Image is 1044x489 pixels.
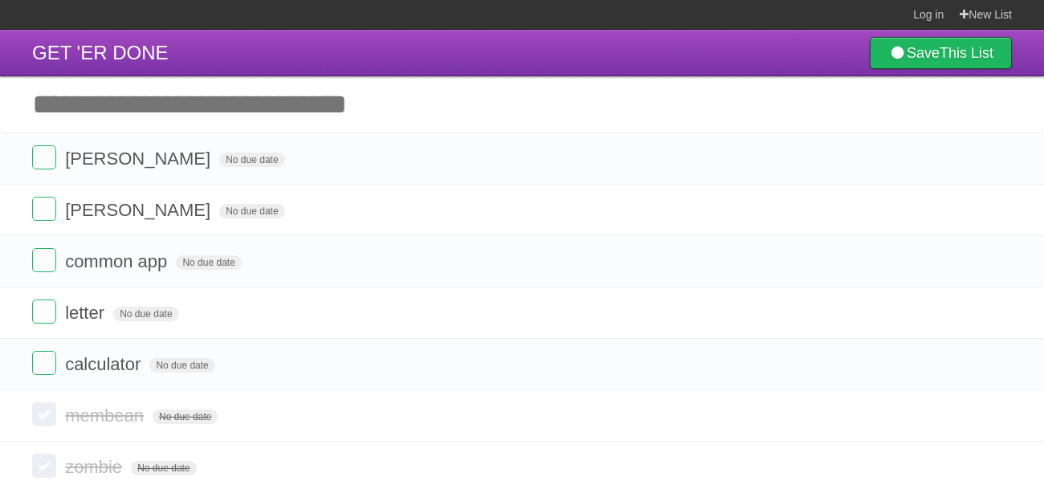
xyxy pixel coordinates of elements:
label: Done [32,248,56,272]
span: membean [65,405,148,426]
span: zombie [65,457,126,477]
span: [PERSON_NAME] [65,200,214,220]
label: Done [32,145,56,169]
span: letter [65,303,108,323]
label: Done [32,454,56,478]
b: This List [940,45,993,61]
span: calculator [65,354,145,374]
span: No due date [219,204,284,218]
span: common app [65,251,171,271]
label: Done [32,351,56,375]
span: No due date [219,153,284,167]
span: No due date [176,255,241,270]
span: No due date [113,307,178,321]
label: Done [32,300,56,324]
a: SaveThis List [870,37,1012,69]
span: [PERSON_NAME] [65,149,214,169]
label: Done [32,197,56,221]
span: GET 'ER DONE [32,42,169,63]
span: No due date [149,358,214,373]
label: Done [32,402,56,426]
span: No due date [131,461,196,475]
span: No due date [153,410,218,424]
